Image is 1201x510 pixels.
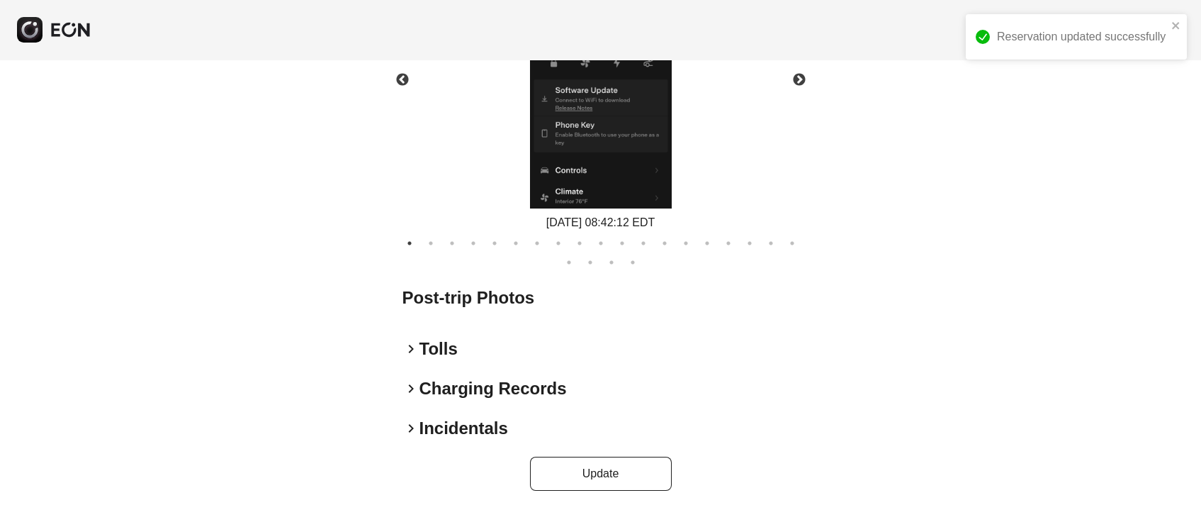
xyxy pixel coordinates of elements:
button: 13 [658,236,672,250]
button: 10 [594,236,608,250]
button: 11 [615,236,629,250]
button: 1 [402,236,417,250]
button: 7 [530,236,544,250]
h2: Charging Records [419,377,567,400]
button: 3 [445,236,459,250]
button: Previous [378,55,427,105]
h2: Tolls [419,338,458,360]
span: keyboard_arrow_right [402,340,419,357]
button: 6 [509,236,523,250]
button: Update [530,457,672,491]
div: Reservation updated successfully [997,28,1167,45]
button: 2 [424,236,438,250]
button: 15 [700,236,714,250]
button: 4 [466,236,480,250]
h2: Incidentals [419,417,508,440]
button: 22 [604,255,619,270]
button: 17 [743,236,757,250]
button: 19 [785,236,799,250]
h2: Post-trip Photos [402,287,799,309]
button: 5 [487,236,502,250]
button: Next [774,55,824,105]
button: 21 [583,255,597,270]
span: keyboard_arrow_right [402,380,419,397]
button: 12 [636,236,650,250]
button: 18 [764,236,778,250]
button: 23 [626,255,640,270]
button: 14 [679,236,693,250]
button: 16 [721,236,735,250]
button: 9 [573,236,587,250]
button: 8 [551,236,565,250]
span: keyboard_arrow_right [402,420,419,437]
div: [DATE] 08:42:12 EDT [530,214,672,231]
button: 20 [562,255,576,270]
button: close [1171,20,1181,31]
